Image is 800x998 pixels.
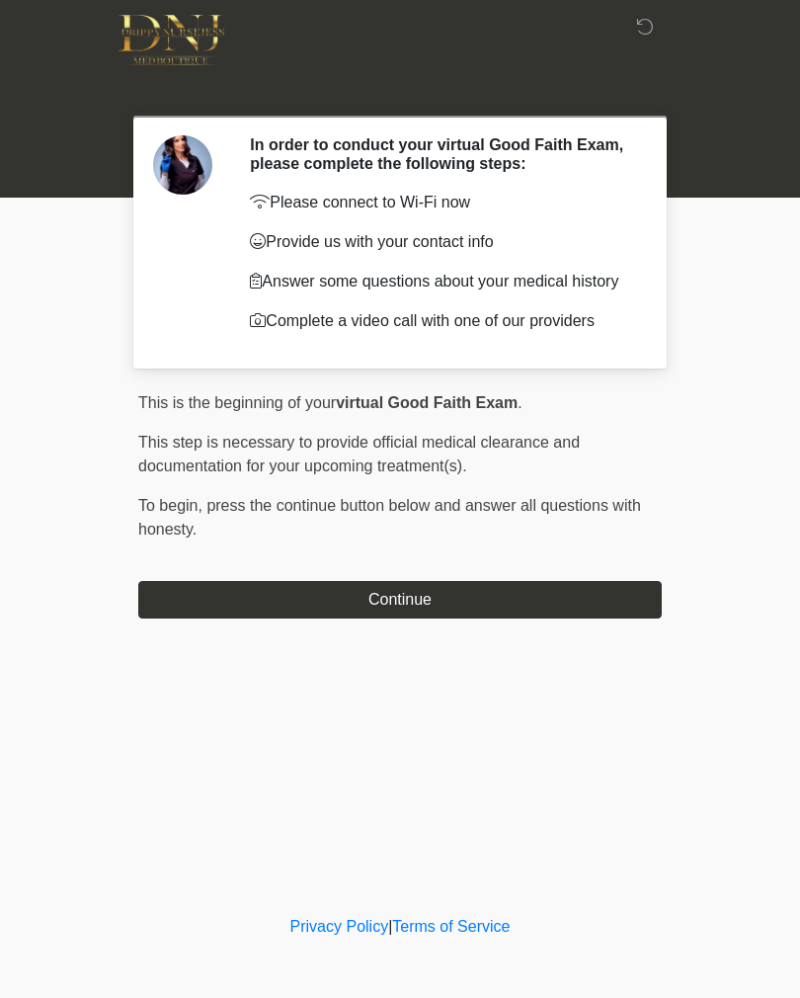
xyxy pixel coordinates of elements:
[250,135,632,173] h2: In order to conduct your virtual Good Faith Exam, please complete the following steps:
[250,270,632,293] p: Answer some questions about your medical history
[138,497,206,514] span: To begin,
[388,918,392,935] a: |
[138,581,662,619] button: Continue
[250,230,632,254] p: Provide us with your contact info
[153,135,212,195] img: Agent Avatar
[290,918,389,935] a: Privacy Policy
[336,394,518,411] strong: virtual Good Faith Exam
[250,191,632,214] p: Please connect to Wi-Fi now
[138,434,580,474] span: This step is necessary to provide official medical clearance and documentation for your upcoming ...
[123,71,677,108] h1: ‎ ‎
[250,309,632,333] p: Complete a video call with one of our providers
[119,15,224,65] img: DNJ Med Boutique Logo
[138,497,641,538] span: press the continue button below and answer all questions with honesty.
[138,394,336,411] span: This is the beginning of your
[392,918,510,935] a: Terms of Service
[518,394,521,411] span: .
